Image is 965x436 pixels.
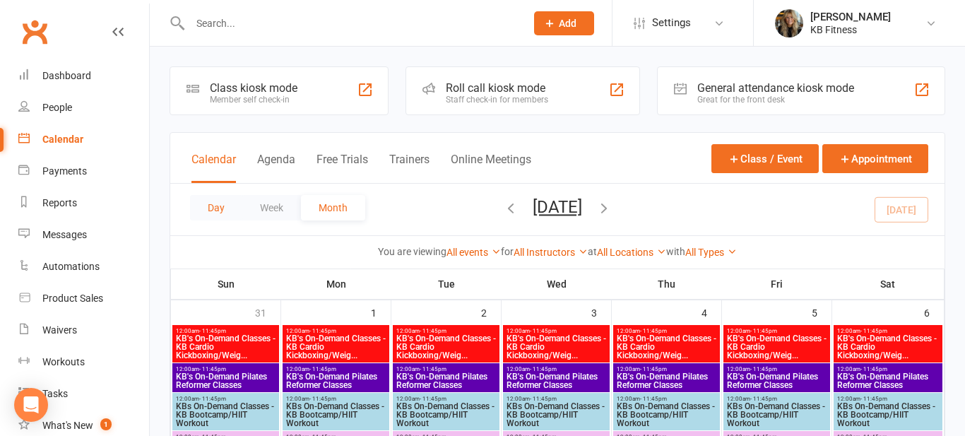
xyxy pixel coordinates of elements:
[822,144,928,173] button: Appointment
[100,418,112,430] span: 1
[18,92,149,124] a: People
[836,396,940,402] span: 12:00am
[210,95,297,105] div: Member self check-in
[285,402,386,428] span: KBs On-Demand Classes - KB Bootcamp/HIIT Workout
[506,334,607,360] span: KB's On-Demand Classes - KB Cardio Kickboxing/Weig...
[860,396,887,402] span: - 11:45pm
[18,187,149,219] a: Reports
[726,334,827,360] span: KB's On-Demand Classes - KB Cardio Kickboxing/Weig...
[42,324,77,336] div: Waivers
[18,283,149,314] a: Product Sales
[42,356,85,367] div: Workouts
[301,195,365,220] button: Month
[506,328,607,334] span: 12:00am
[612,269,722,299] th: Thu
[309,328,336,334] span: - 11:45pm
[175,396,276,402] span: 12:00am
[378,246,446,257] strong: You are viewing
[616,328,717,334] span: 12:00am
[775,9,803,37] img: thumb_image1738440835.png
[836,372,940,389] span: KB's On-Demand Pilates Reformer Classes
[726,396,827,402] span: 12:00am
[506,402,607,428] span: KBs On-Demand Classes - KB Bootcamp/HIIT Workout
[726,372,827,389] span: KB's On-Demand Pilates Reformer Classes
[860,328,887,334] span: - 11:45pm
[420,366,446,372] span: - 11:45pm
[199,366,226,372] span: - 11:45pm
[616,366,717,372] span: 12:00am
[14,388,48,422] div: Open Intercom Messenger
[722,269,832,299] th: Fri
[726,366,827,372] span: 12:00am
[726,402,827,428] span: KBs On-Demand Classes - KB Bootcamp/HIIT Workout
[502,269,612,299] th: Wed
[506,366,607,372] span: 12:00am
[559,18,576,29] span: Add
[42,134,83,145] div: Calendar
[514,247,588,258] a: All Instructors
[588,246,597,257] strong: at
[750,396,777,402] span: - 11:45pm
[18,219,149,251] a: Messages
[285,366,386,372] span: 12:00am
[711,144,819,173] button: Class / Event
[501,246,514,257] strong: for
[175,328,276,334] span: 12:00am
[597,247,666,258] a: All Locations
[812,300,831,324] div: 5
[191,153,236,183] button: Calendar
[42,165,87,177] div: Payments
[18,378,149,410] a: Tasks
[42,197,77,208] div: Reports
[242,195,301,220] button: Week
[533,197,582,217] button: [DATE]
[481,300,501,324] div: 2
[18,124,149,155] a: Calendar
[836,334,940,360] span: KB's On-Demand Classes - KB Cardio Kickboxing/Weig...
[685,247,737,258] a: All Types
[616,402,717,428] span: KBs On-Demand Classes - KB Bootcamp/HIIT Workout
[309,396,336,402] span: - 11:45pm
[616,372,717,389] span: KB's On-Demand Pilates Reformer Classes
[210,81,297,95] div: Class kiosk mode
[255,300,280,324] div: 31
[534,11,594,35] button: Add
[591,300,611,324] div: 3
[640,396,667,402] span: - 11:45pm
[530,328,557,334] span: - 11:45pm
[309,366,336,372] span: - 11:45pm
[391,269,502,299] th: Tue
[446,81,548,95] div: Roll call kiosk mode
[750,366,777,372] span: - 11:45pm
[697,95,854,105] div: Great for the front desk
[750,328,777,334] span: - 11:45pm
[42,261,100,272] div: Automations
[17,14,52,49] a: Clubworx
[18,346,149,378] a: Workouts
[396,372,497,389] span: KB's On-Demand Pilates Reformer Classes
[42,293,103,304] div: Product Sales
[530,366,557,372] span: - 11:45pm
[316,153,368,183] button: Free Trials
[726,328,827,334] span: 12:00am
[175,402,276,428] span: KBs On-Demand Classes - KB Bootcamp/HIIT Workout
[42,102,72,113] div: People
[697,81,854,95] div: General attendance kiosk mode
[18,314,149,346] a: Waivers
[616,334,717,360] span: KB's On-Demand Classes - KB Cardio Kickboxing/Weig...
[924,300,944,324] div: 6
[175,334,276,360] span: KB's On-Demand Classes - KB Cardio Kickboxing/Weig...
[420,328,446,334] span: - 11:45pm
[175,372,276,389] span: KB's On-Demand Pilates Reformer Classes
[396,334,497,360] span: KB's On-Demand Classes - KB Cardio Kickboxing/Weig...
[836,366,940,372] span: 12:00am
[371,300,391,324] div: 1
[446,95,548,105] div: Staff check-in for members
[506,396,607,402] span: 12:00am
[389,153,430,183] button: Trainers
[175,366,276,372] span: 12:00am
[18,60,149,92] a: Dashboard
[701,300,721,324] div: 4
[666,246,685,257] strong: with
[285,396,386,402] span: 12:00am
